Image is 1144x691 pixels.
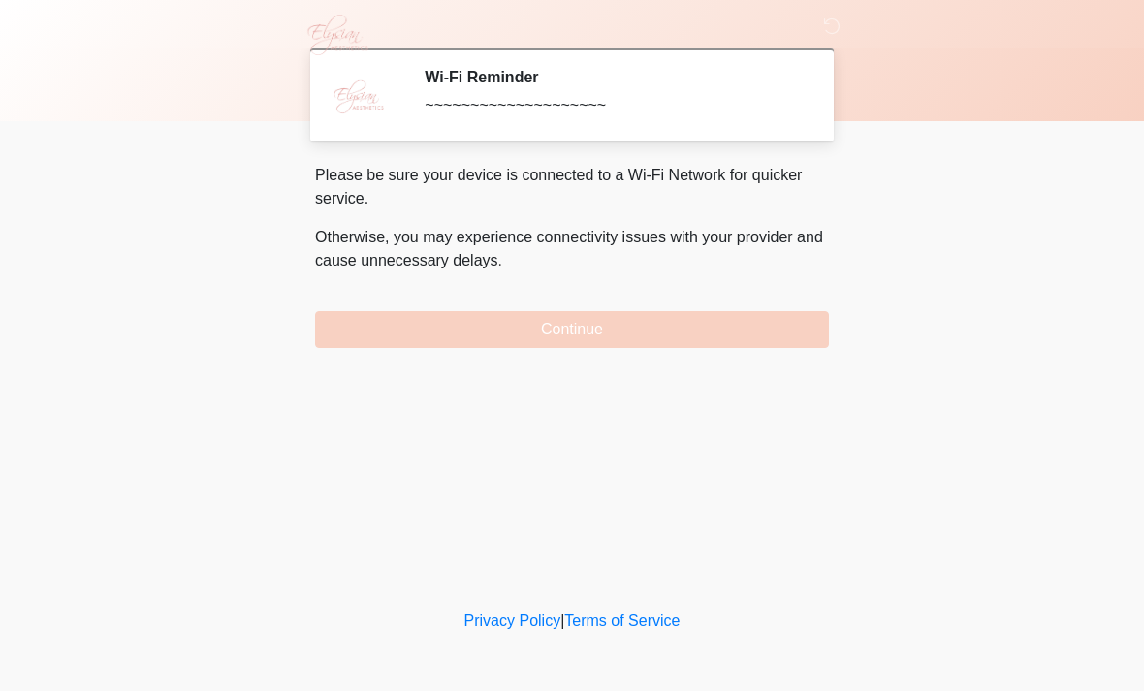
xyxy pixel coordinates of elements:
img: Elysian Aesthetics Logo [296,15,377,55]
p: Otherwise, you may experience connectivity issues with your provider and cause unnecessary delays [315,226,829,272]
img: Agent Avatar [330,68,388,126]
span: . [498,252,502,268]
button: Continue [315,311,829,348]
h2: Wi-Fi Reminder [425,68,800,86]
a: | [560,612,564,629]
p: Please be sure your device is connected to a Wi-Fi Network for quicker service. [315,164,829,210]
div: ~~~~~~~~~~~~~~~~~~~~ [425,94,800,117]
a: Terms of Service [564,612,680,629]
a: Privacy Policy [464,612,561,629]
